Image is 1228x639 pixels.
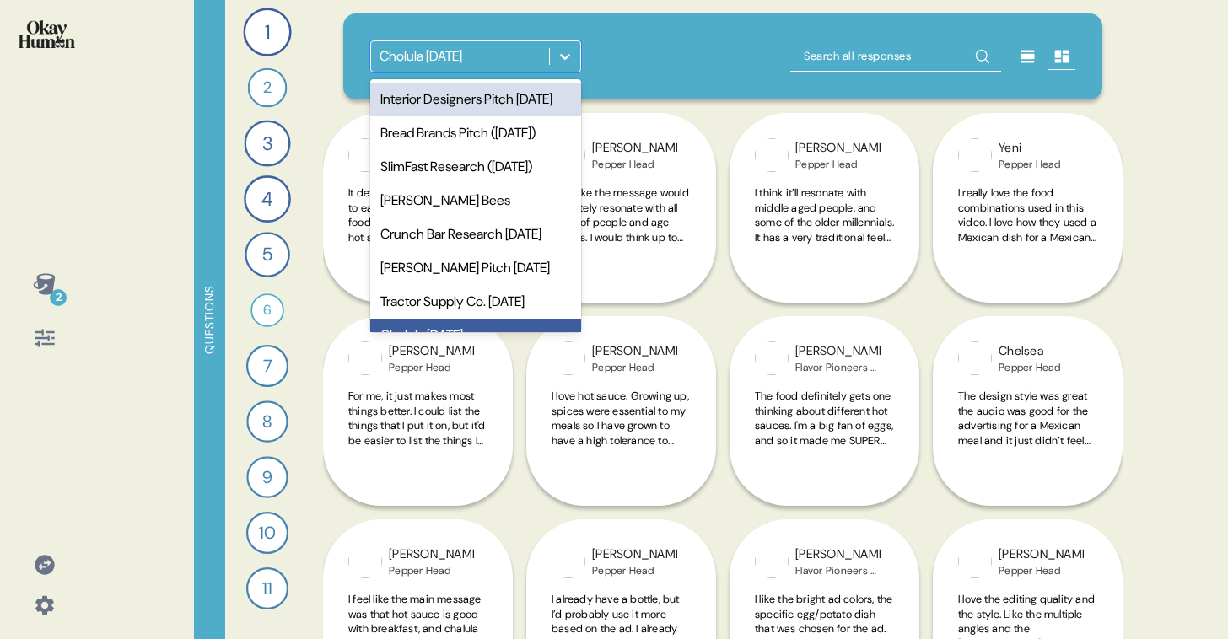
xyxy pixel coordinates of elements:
[370,217,581,251] div: Crunch Bar Research [DATE]
[755,389,893,521] span: The food definitely gets one thinking about different hot sauces. I'm a big fan of eggs, and so i...
[999,139,1060,158] div: Yeni
[592,139,677,158] div: [PERSON_NAME]
[348,185,487,378] span: It definitely makes me want to eat breakfast, and the food looks very good with hot sauce. I like...
[244,120,290,166] div: 3
[795,342,881,361] div: [PERSON_NAME]
[246,400,288,442] div: 8
[795,158,881,171] div: Pepper Head
[592,158,677,171] div: Pepper Head
[592,545,677,564] div: [PERSON_NAME]
[592,361,677,374] div: Pepper Head
[250,293,284,327] div: 6
[552,185,689,362] span: I feel like the message would definitely resonate with all kinds of people and age groups. I woul...
[50,289,67,306] div: 2
[370,285,581,319] div: Tractor Supply Co. [DATE]
[370,319,581,352] div: Cholula [DATE]
[389,564,474,577] div: Pepper Head
[248,68,288,108] div: 2
[348,389,487,521] span: For me, it just makes most things better. I could list the things that I put it on, but it'd be e...
[246,567,288,609] div: 11
[790,41,1001,72] input: Search all responses
[999,158,1060,171] div: Pepper Head
[243,8,291,56] div: 1
[370,184,581,217] div: [PERSON_NAME] Bees
[370,116,581,150] div: Bread Brands Pitch ([DATE])
[380,46,462,67] div: Cholula [DATE]
[246,345,288,387] div: 7
[755,185,894,347] span: I think it’ll resonate with middle aged people, and some of the older millennials. It has a very ...
[592,564,677,577] div: Pepper Head
[389,545,474,564] div: [PERSON_NAME]
[389,342,474,361] div: [PERSON_NAME]
[370,83,581,116] div: Interior Designers Pitch [DATE]
[19,20,75,48] img: okayhuman.3b1b6348.png
[795,139,881,158] div: [PERSON_NAME]
[795,545,881,564] div: [PERSON_NAME]
[245,232,290,277] div: 5
[999,342,1060,361] div: Chelsea
[999,545,1084,564] div: [PERSON_NAME]
[795,361,881,374] div: Flavor Pioneers / P. Health Seekers
[592,342,677,361] div: [PERSON_NAME]
[370,150,581,184] div: SlimFast Research ([DATE])
[999,361,1060,374] div: Pepper Head
[795,564,881,577] div: Flavor Pioneers / P. Health Seekers
[552,389,689,536] span: I love hot sauce. Growing up, spices were essential to my meals so I have grown to have a high to...
[389,361,474,374] div: Pepper Head
[958,185,1097,347] span: I really love the food combinations used in this video. I love how they used a Mexican dish for a...
[958,389,1091,536] span: The design style was great the audio was good for the advertising for a Mexican meal and it just ...
[244,175,291,223] div: 4
[246,456,288,497] div: 9
[999,564,1084,577] div: Pepper Head
[246,512,288,554] div: 10
[370,251,581,285] div: [PERSON_NAME] Pitch [DATE]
